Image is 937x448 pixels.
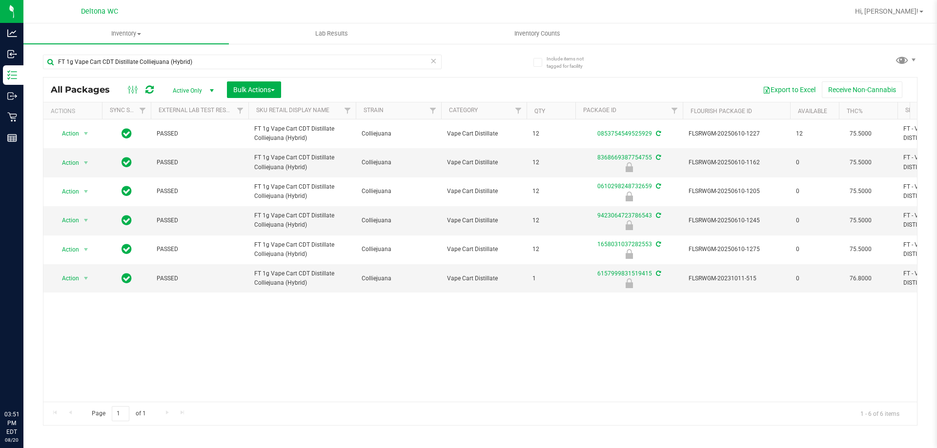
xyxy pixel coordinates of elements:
[157,187,243,196] span: PASSED
[532,245,570,254] span: 12
[53,185,80,198] span: Action
[80,272,92,285] span: select
[597,212,652,219] a: 9423064723786543
[7,112,17,122] inline-svg: Retail
[362,158,435,167] span: Colliejuana
[80,156,92,170] span: select
[157,158,243,167] span: PASSED
[232,102,248,119] a: Filter
[53,127,80,140] span: Action
[667,102,683,119] a: Filter
[23,29,229,38] span: Inventory
[689,216,784,225] span: FLSRWGM-20250610-1245
[362,216,435,225] span: Colliejuana
[510,102,527,119] a: Filter
[53,214,80,227] span: Action
[796,245,833,254] span: 0
[51,84,120,95] span: All Packages
[532,216,570,225] span: 12
[845,156,876,170] span: 75.5000
[430,55,437,67] span: Clear
[254,269,350,288] span: FT 1g Vape Cart CDT Distillate Colliejuana (Hybrid)
[7,28,17,38] inline-svg: Analytics
[10,370,39,399] iframe: Resource center
[532,187,570,196] span: 12
[157,129,243,138] span: PASSED
[845,127,876,141] span: 75.5000
[53,243,80,256] span: Action
[447,129,521,138] span: Vape Cart Distillate
[689,274,784,283] span: FLSRWGM-20231011-515
[110,107,147,114] a: Sync Status
[425,102,441,119] a: Filter
[23,23,229,44] a: Inventory
[691,108,752,115] a: Flourish Package ID
[796,187,833,196] span: 0
[256,107,329,114] a: Sku Retail Display Name
[796,129,833,138] span: 12
[796,274,833,283] span: 0
[43,55,442,69] input: Search Package ID, Item Name, SKU, Lot or Part Number...
[122,127,132,140] span: In Sync
[362,274,435,283] span: Colliejuana
[4,410,19,436] p: 03:51 PM EDT
[362,187,435,196] span: Colliejuana
[574,162,684,172] div: Newly Received
[574,192,684,201] div: Newly Received
[122,184,132,198] span: In Sync
[847,108,863,115] a: THC%
[227,81,281,98] button: Bulk Actions
[689,158,784,167] span: FLSRWGM-20250610-1162
[597,154,652,161] a: 8368669387754755
[689,187,784,196] span: FLSRWGM-20250610-1205
[7,70,17,80] inline-svg: Inventory
[845,184,876,198] span: 75.5000
[853,406,907,421] span: 1 - 6 of 6 items
[447,274,521,283] span: Vape Cart Distillate
[7,49,17,59] inline-svg: Inbound
[122,214,132,227] span: In Sync
[547,55,595,70] span: Include items not tagged for facility
[796,216,833,225] span: 0
[574,278,684,288] div: Quarantine
[157,245,243,254] span: PASSED
[434,23,640,44] a: Inventory Counts
[80,243,92,256] span: select
[905,107,935,114] a: SKU Name
[855,7,918,15] span: Hi, [PERSON_NAME]!
[449,107,478,114] a: Category
[654,130,661,137] span: Sync from Compliance System
[364,107,384,114] a: Strain
[7,91,17,101] inline-svg: Outbound
[254,124,350,143] span: FT 1g Vape Cart CDT Distillate Colliejuana (Hybrid)
[798,108,827,115] a: Available
[654,241,661,248] span: Sync from Compliance System
[229,23,434,44] a: Lab Results
[254,240,350,259] span: FT 1g Vape Cart CDT Distillate Colliejuana (Hybrid)
[447,158,521,167] span: Vape Cart Distillate
[532,274,570,283] span: 1
[654,154,661,161] span: Sync from Compliance System
[53,156,80,170] span: Action
[122,242,132,256] span: In Sync
[81,7,118,16] span: Deltona WC
[233,86,275,94] span: Bulk Actions
[447,245,521,254] span: Vape Cart Distillate
[689,245,784,254] span: FLSRWGM-20250610-1275
[254,182,350,201] span: FT 1g Vape Cart CDT Distillate Colliejuana (Hybrid)
[447,187,521,196] span: Vape Cart Distillate
[574,220,684,230] div: Newly Received
[254,153,350,172] span: FT 1g Vape Cart CDT Distillate Colliejuana (Hybrid)
[51,108,98,115] div: Actions
[122,156,132,169] span: In Sync
[597,130,652,137] a: 0853754549525929
[254,211,350,230] span: FT 1g Vape Cart CDT Distillate Colliejuana (Hybrid)
[845,242,876,256] span: 75.5000
[534,108,545,115] a: Qty
[4,436,19,444] p: 08/20
[845,214,876,228] span: 75.5000
[583,107,616,114] a: Package ID
[159,107,235,114] a: External Lab Test Result
[447,216,521,225] span: Vape Cart Distillate
[80,127,92,140] span: select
